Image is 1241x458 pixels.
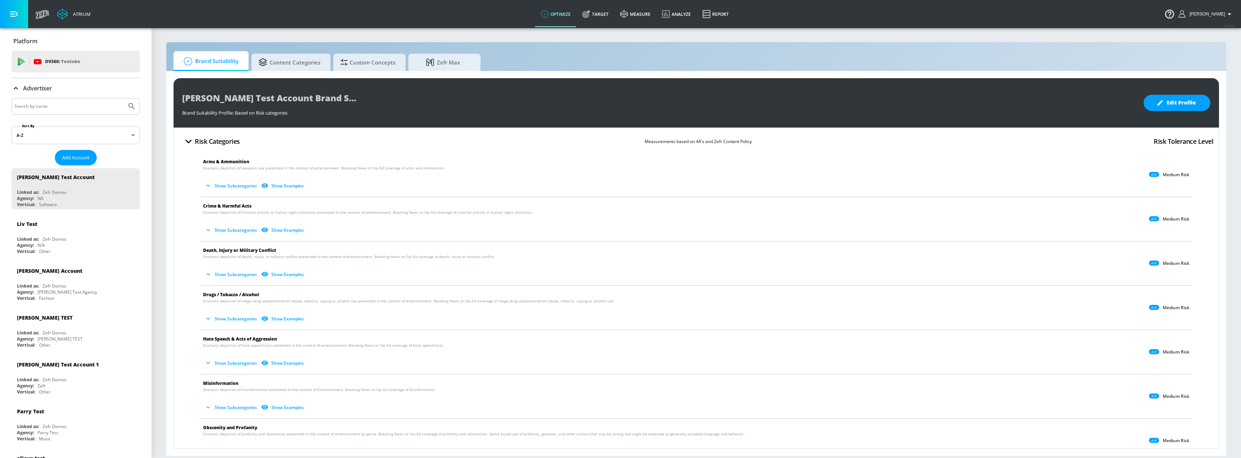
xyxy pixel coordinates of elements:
div: Agency: [17,430,34,436]
label: Sort By [21,124,36,128]
div: Agency: [17,242,34,248]
p: DV360: [45,58,80,66]
div: Vertical: [17,295,35,301]
span: Dramatic depiction of illegal drug use/prescription abuse, tobacco, vaping or alcohol use present... [203,298,614,304]
span: Dramatic depiction of hate speech/acts presented in the context of entertainment. Breaking News o... [203,343,444,348]
p: Advertiser [23,84,52,92]
button: Show Examples [260,446,307,458]
div: [PERSON_NAME] TEST [17,314,73,321]
div: [PERSON_NAME] Account [17,267,82,274]
div: [PERSON_NAME] AccountLinked as:Zefr DemosAgency:[PERSON_NAME] Test AgencyVertical:Fashion [12,262,140,303]
span: Add Account [62,154,89,162]
p: Platform [13,37,38,45]
div: Fashion [39,295,54,301]
div: [PERSON_NAME] Test AccountLinked as:Zefr DemosAgency:NAVertical:Software [12,168,140,209]
div: Agency: [17,289,34,295]
button: Show Subcategories [203,268,260,280]
p: Measurements based on 4A’s and Zefr Content Policy [645,138,752,145]
div: [PERSON_NAME] Test Account [17,174,95,181]
span: Obscenity and Profanity [203,424,257,431]
div: N/A [38,242,45,248]
span: Crime & Harmful Acts [203,203,251,209]
span: Arms & Ammunition [203,159,249,165]
p: Youtube [61,58,80,65]
div: [PERSON_NAME] Test Account 1 [17,361,99,368]
div: Parry Test [38,430,58,436]
div: Agency: [17,195,34,201]
span: Brand Suitability [181,53,238,70]
div: Vertical: [17,436,35,442]
div: Liv TestLinked as:Zefr DemosAgency:N/AVertical:Other [12,215,140,256]
div: Advertiser [12,78,140,98]
span: Dramatic depiction of criminal activity or human rights violations presented in the context of en... [203,210,533,215]
div: Zefr [38,383,46,389]
div: Zefr Demos [43,283,66,289]
div: [PERSON_NAME] Test Account 1Linked as:Zefr DemosAgency:ZefrVertical:Other [12,356,140,397]
button: Show Examples [260,224,307,236]
div: Vertical: [17,342,35,348]
div: Zefr Demos [43,423,66,430]
div: Liv Test [17,221,37,227]
div: A-Z [12,126,140,144]
button: Show Examples [260,313,307,325]
div: Other [39,342,51,348]
p: Medium Risk [1163,349,1189,355]
button: [PERSON_NAME] [1179,10,1234,18]
div: Zefr Demos [43,189,66,195]
h4: Risk Categories [195,136,240,146]
a: Report [697,1,734,27]
button: Show Subcategories [203,180,260,192]
div: Parry Test [17,408,44,415]
div: NA [38,195,44,201]
button: Risk Categories [179,133,243,150]
div: Linked as: [17,189,39,195]
div: [PERSON_NAME] TESTLinked as:Zefr DemosAgency:[PERSON_NAME] TESTVertical:Other [12,309,140,350]
div: Vertical: [17,201,35,208]
button: Show Examples [260,268,307,280]
span: Custom Concepts [341,54,395,71]
span: Death, Injury or Military Conflict [203,247,276,253]
span: Dramatic depiction of weapons use presented in the context of entertainment. Breaking News or Op–... [203,165,445,171]
div: Linked as: [17,423,39,430]
div: Vertical: [17,248,35,254]
p: Medium Risk [1163,216,1189,222]
span: Drugs / Tobacco / Alcohol [203,292,259,298]
div: Atrium [70,11,91,17]
p: Medium Risk [1163,393,1189,399]
span: Dramatic depiction of death, injury, or military conflict presented in the context of entertainme... [203,254,495,259]
button: Show Subcategories [203,446,260,458]
div: Vertical: [17,389,35,395]
a: optimize [535,1,576,27]
a: measure [614,1,656,27]
span: Dramatic depiction of misinformation presented in the context of Entertainment, Breaking News or ... [203,387,436,392]
div: Zefr Demos [43,377,66,383]
span: Zefr Max [416,54,470,71]
span: v 4.22.2 [1224,24,1234,28]
input: Search by name [14,102,124,111]
div: Linked as: [17,236,39,242]
a: Target [576,1,614,27]
p: Medium Risk [1163,305,1189,311]
button: Edit Profile [1144,95,1210,111]
button: Show Subcategories [203,401,260,413]
a: Analyze [656,1,697,27]
div: DV360: Youtube [12,51,140,72]
span: Content Categories [259,54,320,71]
button: Open Resource Center [1159,4,1180,24]
div: Brand Suitability Profile: Based on Risk categories [182,106,1136,116]
p: Medium Risk [1163,261,1189,266]
span: Edit Profile [1158,98,1196,107]
div: [PERSON_NAME] TEST [38,336,83,342]
button: Show Subcategories [203,224,260,236]
a: Atrium [57,9,91,19]
button: Add Account [55,150,97,165]
div: Agency: [17,336,34,342]
div: Linked as: [17,377,39,383]
span: login as: justin.nim@zefr.com [1187,12,1225,17]
span: Hate Speech & Acts of Aggression [203,336,277,342]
